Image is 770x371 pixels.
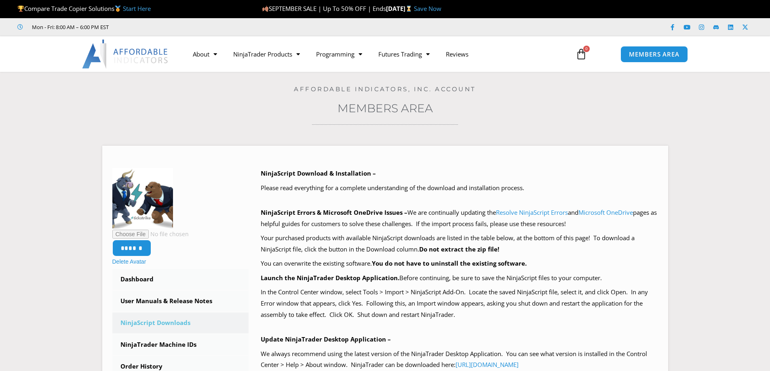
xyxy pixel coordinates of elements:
b: NinjaScript Download & Installation – [261,169,376,177]
span: MEMBERS AREA [629,51,679,57]
a: Microsoft OneDrive [578,208,633,216]
strong: [DATE] [386,4,414,13]
img: Bull%20Bear%20Twitter%202-150x150.png [112,168,173,228]
a: NinjaScript Downloads [112,312,249,333]
a: NinjaTrader Products [225,45,308,63]
a: About [185,45,225,63]
a: Members Area [338,101,433,115]
b: Update NinjaTrader Desktop Application – [261,335,391,343]
a: Save Now [414,4,441,13]
a: Programming [308,45,370,63]
img: 🏆 [18,6,24,12]
b: Do not extract the zip file! [419,245,499,253]
b: You do not have to uninstall the existing software. [372,259,527,267]
a: MEMBERS AREA [620,46,688,63]
p: Before continuing, be sure to save the NinjaScript files to your computer. [261,272,658,284]
img: 🥇 [115,6,121,12]
p: In the Control Center window, select Tools > Import > NinjaScript Add-On. Locate the saved NinjaS... [261,287,658,321]
a: Reviews [438,45,477,63]
img: LogoAI | Affordable Indicators – NinjaTrader [82,40,169,69]
a: 0 [563,42,599,66]
img: 🍂 [262,6,268,12]
a: Affordable Indicators, Inc. Account [294,85,476,93]
p: We are continually updating the and pages as helpful guides for customers to solve these challeng... [261,207,658,230]
a: Resolve NinjaScript Errors [496,208,568,216]
img: ⌛ [406,6,412,12]
a: NinjaTrader Machine IDs [112,334,249,355]
a: [URL][DOMAIN_NAME] [456,361,519,369]
a: Delete Avatar [112,258,146,265]
nav: Menu [185,45,566,63]
span: SEPTEMBER SALE | Up To 50% OFF | Ends [262,4,386,13]
a: Futures Trading [370,45,438,63]
p: Your purchased products with available NinjaScript downloads are listed in the table below, at th... [261,233,658,255]
b: NinjaScript Errors & Microsoft OneDrive Issues – [261,208,407,216]
span: Compare Trade Copier Solutions [17,4,151,13]
p: Please read everything for a complete understanding of the download and installation process. [261,182,658,194]
b: Launch the NinjaTrader Desktop Application. [261,274,399,282]
p: We always recommend using the latest version of the NinjaTrader Desktop Application. You can see ... [261,348,658,371]
a: Start Here [123,4,151,13]
iframe: Customer reviews powered by Trustpilot [120,23,241,31]
a: Dashboard [112,269,249,290]
p: You can overwrite the existing software. [261,258,658,269]
a: User Manuals & Release Notes [112,291,249,312]
span: Mon - Fri: 8:00 AM – 6:00 PM EST [30,22,109,32]
span: 0 [583,46,590,52]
